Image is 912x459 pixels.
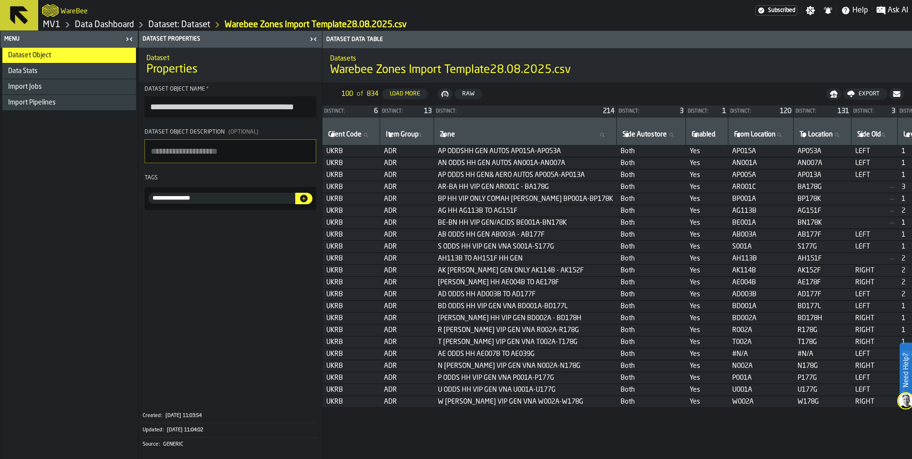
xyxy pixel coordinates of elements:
span: AG113B [732,207,790,215]
span: R002A [732,326,790,334]
input: input-value- input-value- [148,193,295,204]
label: input-value- [148,193,295,204]
div: Distinct: [382,109,420,114]
span: R178G [798,326,848,334]
span: T178G [798,338,848,346]
button: button- [826,88,841,100]
span: UKRB [326,291,376,298]
header: Dataset Data Table [322,31,912,48]
span: Yes [690,279,725,286]
span: LEFT [855,159,894,167]
div: StatList-item-Distinct: [728,105,793,117]
a: link-to-/wh/i/3ccf57d1-1e0c-4a81-a3bb-c2011c5f0d50/settings/billing [755,5,798,16]
span: Both [621,231,682,239]
span: AH151F [798,255,848,262]
input: label [798,129,847,141]
div: StatList-item-Distinct: [322,105,380,117]
span: 6 [374,108,378,115]
span: AE178F [798,279,848,286]
span: Both [621,398,682,406]
span: label [386,131,419,138]
div: StatList-item-Distinct: [794,105,851,117]
span: label [622,131,667,138]
span: 13 [424,108,432,115]
label: button-toggle-Close me [307,33,320,45]
span: label [440,131,455,138]
span: UKRB [326,195,376,203]
span: ADR [384,267,430,274]
span: LEFT [855,147,894,155]
button: button-Raw [455,89,482,99]
span: ADR [384,362,430,370]
label: button-toggle-Help [837,5,872,16]
span: Both [621,338,682,346]
label: Need Help? [901,344,911,397]
span: label [799,131,833,138]
span: Yes [690,255,725,262]
button: button-Load More [382,89,428,99]
span: Yes [690,303,725,310]
span: Properties [146,62,197,77]
span: — [855,207,894,215]
span: Data Stats [8,67,38,75]
span: ADR [384,350,430,358]
span: LEFT [855,231,894,239]
span: BD178H [798,314,848,322]
span: W002A [732,398,790,406]
span: UKRB [326,314,376,322]
span: UKRB [326,207,376,215]
span: AR-BA HH VIP GEN AR001C - BA178G [438,183,613,191]
span: AR001C [732,183,790,191]
span: Warebee Zones Import Template28.08.2025.csv [330,63,571,78]
span: S ODDS HH VIP GEN VNA S001A-S177G [438,243,613,250]
span: Help [852,5,868,16]
span: P ODDS HH VIP GEN VNA P001A-P177G [438,374,613,382]
li: menu Data Stats [2,63,136,79]
div: StatList-item-Distinct: [851,105,897,117]
span: ADR [384,171,430,179]
span: 1 [722,108,726,115]
span: of [357,90,363,98]
span: — [855,183,894,191]
h2: Sub Title [330,53,904,63]
span: BD002A [732,314,790,322]
button: button- [889,88,904,100]
span: Both [621,219,682,227]
span: ADR [384,231,430,239]
span: ADR [384,159,430,167]
input: label [732,129,789,141]
h2: Sub Title [61,6,88,15]
span: Both [621,267,682,274]
li: menu Import Jobs [2,79,136,95]
input: button-toolbar-Dataset object name [145,96,316,117]
span: LEFT [855,303,894,310]
span: AP053A [798,147,848,155]
span: AB177F [798,231,848,239]
span: AE004B [732,279,790,286]
span: AH113B [732,255,790,262]
span: RIGHT [855,279,894,286]
span: Both [621,147,682,155]
span: N [PERSON_NAME] VIP GEN VNA N002A-N178G [438,362,613,370]
span: R [PERSON_NAME] VIP GEN VNA R002A-R178G [438,326,613,334]
span: AP013A [798,171,848,179]
span: 131 [838,108,849,115]
span: UKRB [326,255,376,262]
span: Yes [690,267,725,274]
span: 834 [367,90,378,98]
a: link-to-/wh/i/3ccf57d1-1e0c-4a81-a3bb-c2011c5f0d50/data/datasets/ [148,20,210,30]
div: Distinct: [730,109,776,114]
li: menu Dataset Object [2,48,136,63]
span: ADR [384,374,430,382]
span: Import Pipelines [8,99,56,106]
div: title-Warebee Zones Import Template28.08.2025.csv [322,48,912,83]
span: Both [621,303,682,310]
div: title-Properties [139,48,322,82]
span: ADR [384,219,430,227]
span: Yes [690,183,725,191]
div: StatList-item-Distinct: [617,105,685,117]
span: ADR [384,338,430,346]
span: Both [621,350,682,358]
span: AD177F [798,291,848,298]
a: link-to-/wh/i/3ccf57d1-1e0c-4a81-a3bb-c2011c5f0d50/data [75,20,134,30]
